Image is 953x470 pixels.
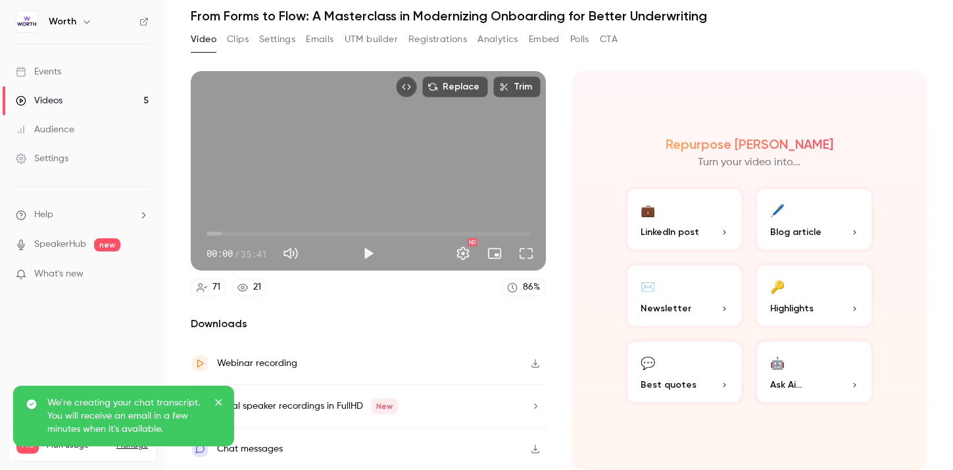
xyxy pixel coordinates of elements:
div: Local speaker recordings in FullHD [217,398,398,414]
div: 86 % [523,280,540,294]
span: New [371,398,398,414]
a: SpeakerHub [34,238,86,251]
span: / [234,247,239,261]
button: Polls [570,29,589,50]
div: Chat messages [217,441,283,457]
button: Registrations [408,29,467,50]
div: 🔑 [770,276,785,296]
span: What's new [34,267,84,281]
div: 💼 [641,199,655,220]
a: 71 [191,278,226,296]
button: Settings [450,240,476,267]
span: LinkedIn post [641,225,699,239]
h1: From Forms to Flow: A Masterclass in Modernizing Onboarding for Better Underwriting [191,8,927,24]
button: Analytics [477,29,518,50]
span: 35:41 [241,247,267,261]
div: 🤖 [770,352,785,373]
button: Embed [529,29,560,50]
button: Trim [493,76,541,97]
button: ✉️Newsletter [625,263,745,328]
button: Emails [306,29,333,50]
li: help-dropdown-opener [16,208,149,222]
button: Mute [278,240,304,267]
button: Video [191,29,216,50]
button: 🔑Highlights [754,263,874,328]
h6: Worth [49,15,76,28]
button: 💬Best quotes [625,339,745,405]
div: ✉️ [641,276,655,296]
a: 86% [501,278,546,296]
div: Audience [16,123,74,136]
div: 🖊️ [770,199,785,220]
button: 💼LinkedIn post [625,186,745,252]
span: new [94,238,120,251]
button: Replace [422,76,488,97]
div: 71 [212,280,220,294]
iframe: Noticeable Trigger [133,269,149,280]
span: Highlights [770,301,814,315]
button: 🖊️Blog article [754,186,874,252]
div: Webinar recording [217,355,297,371]
div: HD [468,238,477,246]
a: 21 [232,278,267,296]
div: 21 [253,280,261,294]
h2: Downloads [191,316,546,332]
button: Full screen [513,240,539,267]
div: 00:00 [207,247,267,261]
div: Events [16,65,61,78]
span: 00:00 [207,247,233,261]
span: Best quotes [641,378,696,392]
div: 💬 [641,352,655,373]
button: Embed video [396,76,417,97]
span: Help [34,208,53,222]
button: Settings [259,29,295,50]
p: We're creating your chat transcript. You will receive an email in a few minutes when it's available. [47,396,205,436]
button: CTA [600,29,618,50]
button: close [214,396,224,412]
span: Ask Ai... [770,378,802,392]
button: Turn on miniplayer [481,240,508,267]
button: Play [355,240,381,267]
button: Clips [227,29,249,50]
h2: Repurpose [PERSON_NAME] [666,136,833,152]
button: 🤖Ask Ai... [754,339,874,405]
div: Settings [16,152,68,165]
img: Worth [16,11,37,32]
span: Newsletter [641,301,691,315]
button: UTM builder [345,29,398,50]
span: Blog article [770,225,821,239]
p: Turn your video into... [698,155,800,170]
div: Videos [16,94,62,107]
